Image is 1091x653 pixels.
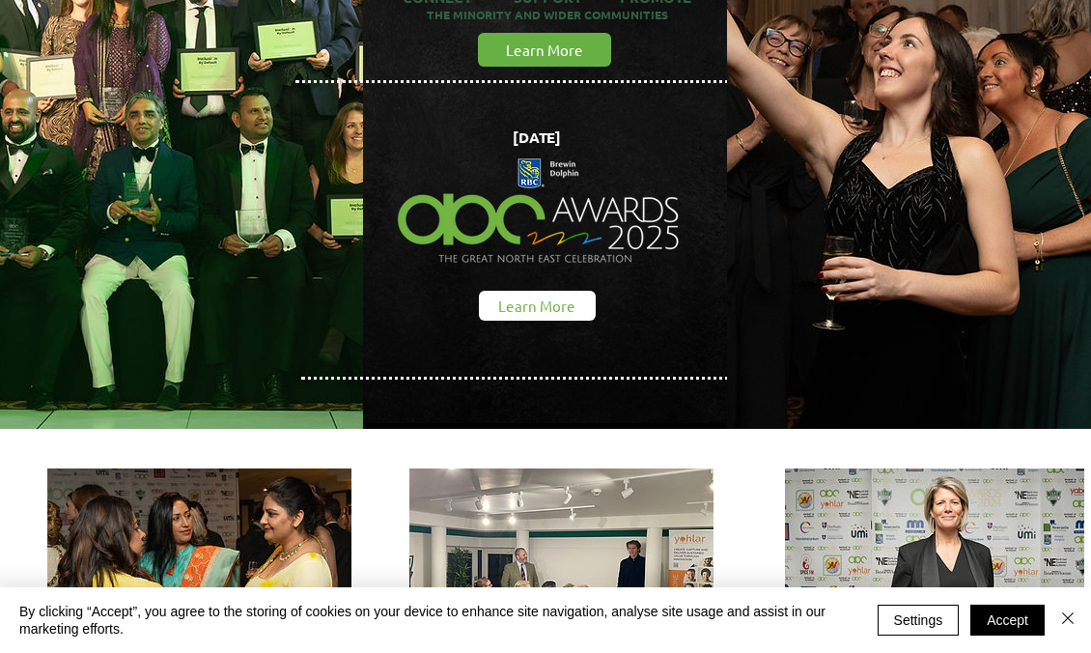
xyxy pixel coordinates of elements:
span: [DATE] [513,128,561,147]
button: Close [1056,603,1079,638]
span: Learn More [506,40,583,60]
span: By clicking “Accept”, you agree to the storing of cookies on your device to enhance site navigati... [19,603,849,638]
span: THE MINORITY AND WIDER COMMUNITIES [427,7,668,22]
button: Accept [970,605,1045,636]
a: Learn More [478,33,611,67]
img: Northern Insights Double Pager Apr 2025.png [380,123,698,300]
span: Learn More [498,296,575,316]
button: Settings [878,605,960,636]
a: Learn More [479,291,596,321]
img: Close [1056,607,1079,630]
